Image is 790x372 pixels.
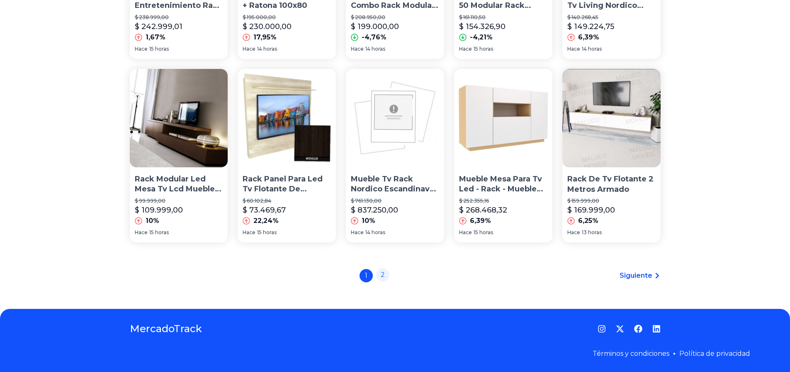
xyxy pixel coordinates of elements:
a: Rack Modular Led Mesa Tv Lcd Mueble Moderno Living MelaminaRack Modular Led Mesa Tv Lcd Mueble Mo... [130,69,228,242]
p: Rack De Tv Flotante 2 Metros Armado [567,174,656,195]
span: 13 horas [582,229,602,236]
span: Hace [135,229,148,236]
p: $ 161.110,50 [459,14,547,21]
span: 14 horas [365,46,385,52]
span: Hace [243,229,255,236]
p: $ 195.000,00 [243,14,331,21]
p: Rack Panel Para Led Tv Flotante De Melamina Con Estante [243,174,331,195]
span: Hace [567,46,580,52]
p: 10% [146,216,159,226]
span: 14 horas [582,46,602,52]
p: Mueble Tv Rack Nordico Escandinavo Retro Paraiso Serus [351,174,439,195]
span: 15 horas [474,229,493,236]
img: Rack Panel Para Led Tv Flotante De Melamina Con Estante [238,69,336,167]
img: Rack De Tv Flotante 2 Metros Armado [562,69,661,167]
p: 17,95% [253,32,277,42]
span: Hace [243,46,255,52]
a: Twitter [616,325,624,333]
p: $ 140.268,45 [567,14,656,21]
p: $ 159.999,00 [567,198,656,204]
a: 2 [376,268,389,281]
p: $ 208.950,00 [351,14,439,21]
p: $ 73.469,67 [243,204,286,216]
p: $ 169.999,00 [567,204,615,216]
span: Siguiente [620,271,652,281]
p: 6,25% [578,216,598,226]
p: -4,76% [362,32,386,42]
p: 6,39% [470,216,491,226]
p: 22,24% [253,216,279,226]
span: 14 horas [257,46,277,52]
p: $ 252.355,16 [459,198,547,204]
p: $ 761.130,00 [351,198,439,204]
span: 15 horas [149,229,169,236]
p: 1,67% [146,32,165,42]
span: Hace [351,229,364,236]
p: $ 154.326,90 [459,21,506,32]
a: Política de privacidad [679,350,750,357]
a: Facebook [634,325,642,333]
p: $ 149.224,75 [567,21,614,32]
a: Rack Panel Para Led Tv Flotante De Melamina Con EstanteRack Panel Para Led Tv Flotante De Melamin... [238,69,336,242]
img: Mueble Tv Rack Nordico Escandinavo Retro Paraiso Serus [346,69,444,167]
span: 15 horas [149,46,169,52]
p: Rack Modular Led Mesa Tv Lcd Mueble Moderno Living Melamina [135,174,223,195]
p: $ 230.000,00 [243,21,292,32]
span: Hace [135,46,148,52]
p: $ 109.999,00 [135,204,183,216]
span: Hace [459,46,472,52]
span: Hace [567,229,580,236]
p: -4,21% [470,32,493,42]
a: Mueble Mesa Para Tv Led - Rack - Mueble VajilleroMueble Mesa Para Tv Led - Rack - Mueble Vajiller... [454,69,552,242]
span: Hace [459,229,472,236]
p: 10% [362,216,375,226]
p: $ 99.999,00 [135,198,223,204]
a: Rack De Tv Flotante 2 Metros ArmadoRack De Tv Flotante 2 Metros Armado$ 159.999,00$ 169.999,006,2... [562,69,661,242]
img: Rack Modular Led Mesa Tv Lcd Mueble Moderno Living Melamina [130,69,228,167]
a: MercadoTrack [130,322,202,335]
p: $ 837.250,00 [351,204,398,216]
span: 14 horas [365,229,385,236]
span: 15 horas [257,229,277,236]
a: Instagram [598,325,606,333]
a: LinkedIn [652,325,661,333]
p: 6,39% [578,32,599,42]
p: $ 238.999,00 [135,14,223,21]
span: 15 horas [474,46,493,52]
a: Mueble Tv Rack Nordico Escandinavo Retro Paraiso SerusMueble Tv Rack Nordico Escandinavo Retro Pa... [346,69,444,242]
img: Mueble Mesa Para Tv Led - Rack - Mueble Vajillero [454,69,552,167]
p: Mueble Mesa Para Tv Led - Rack - Mueble Vajillero [459,174,547,195]
a: Siguiente [620,271,661,281]
p: $ 242.999,01 [135,21,182,32]
p: $ 60.102,84 [243,198,331,204]
a: Términos y condiciones [593,350,669,357]
p: $ 268.468,32 [459,204,507,216]
span: Hace [351,46,364,52]
p: $ 199.000,00 [351,21,399,32]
